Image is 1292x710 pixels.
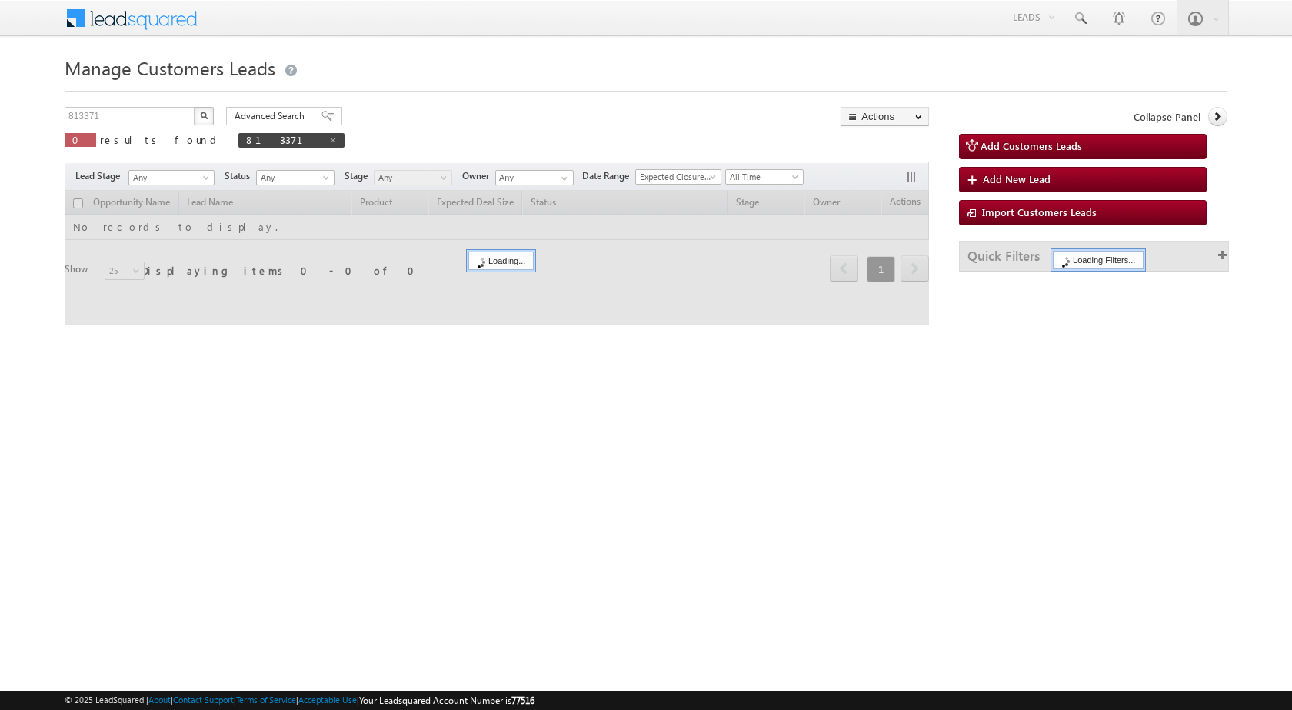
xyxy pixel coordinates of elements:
[725,169,804,185] a: All Time
[726,170,799,184] span: All Time
[1134,110,1200,124] span: Collapse Panel
[225,169,256,183] span: Status
[173,695,234,705] a: Contact Support
[841,107,929,126] button: Actions
[983,172,1051,185] span: Add New Lead
[298,695,357,705] a: Acceptable Use
[148,695,171,705] a: About
[75,169,126,183] span: Lead Stage
[65,693,534,708] span: © 2025 LeadSquared | | | | |
[128,170,215,185] a: Any
[257,171,330,185] span: Any
[981,139,1082,152] span: Add Customers Leads
[345,169,374,183] span: Stage
[511,695,534,706] span: 77516
[246,133,321,146] span: 813371
[235,109,309,123] span: Advanced Search
[359,695,534,706] span: Your Leadsquared Account Number is
[374,170,452,185] a: Any
[635,169,721,185] a: Expected Closure Date
[100,133,222,146] span: results found
[129,171,209,185] span: Any
[553,171,572,186] a: Show All Items
[462,169,495,183] span: Owner
[636,170,716,184] span: Expected Closure Date
[495,170,574,185] input: Type to Search
[375,171,448,185] span: Any
[982,205,1097,218] span: Import Customers Leads
[200,112,208,119] img: Search
[468,252,534,270] div: Loading...
[65,55,275,80] span: Manage Customers Leads
[236,695,296,705] a: Terms of Service
[256,170,335,185] a: Any
[582,169,635,183] span: Date Range
[1053,251,1144,269] div: Loading Filters...
[72,133,88,146] span: 0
